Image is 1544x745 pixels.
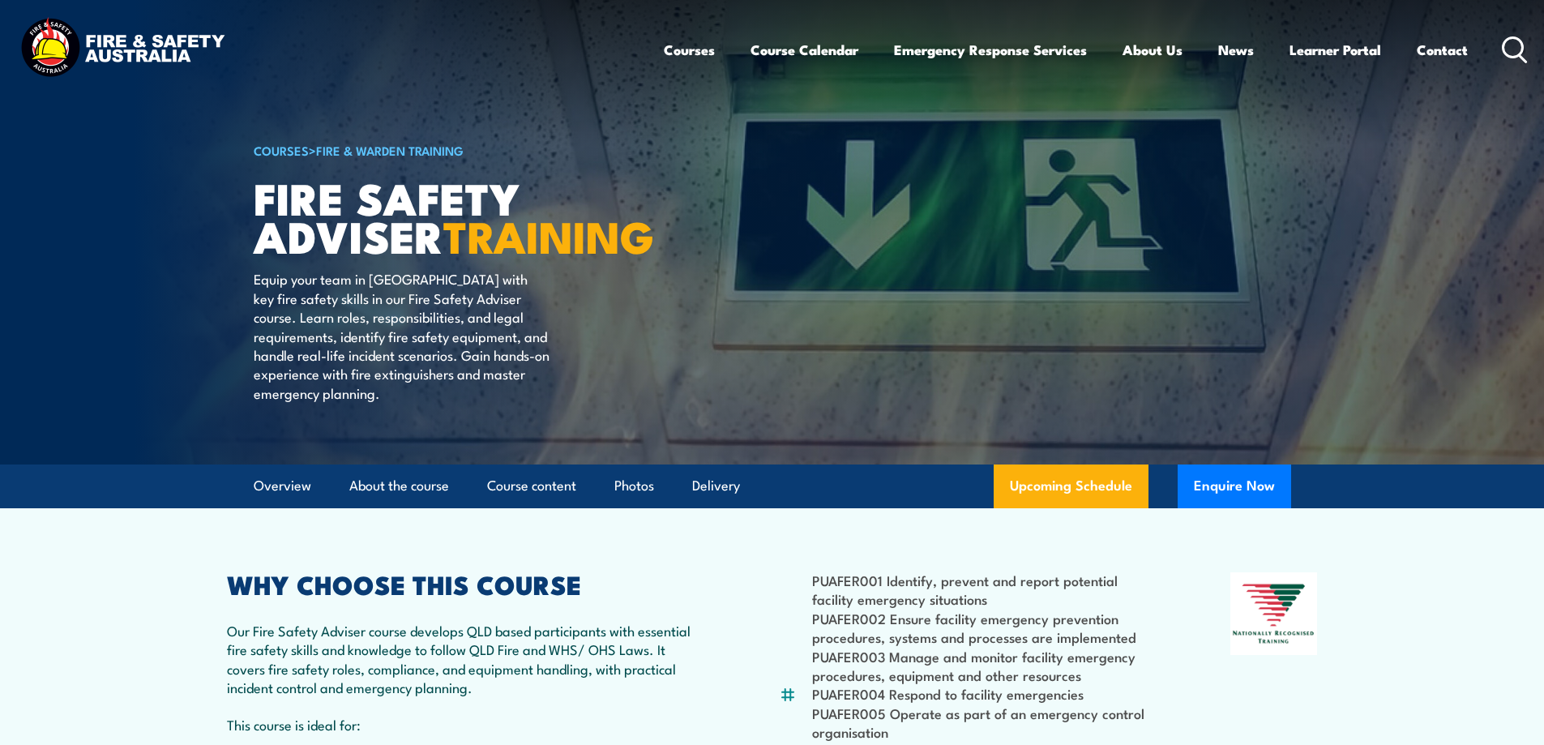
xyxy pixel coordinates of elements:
[614,465,654,507] a: Photos
[1230,572,1318,655] img: Nationally Recognised Training logo.
[994,465,1148,508] a: Upcoming Schedule
[254,269,550,402] p: Equip your team in [GEOGRAPHIC_DATA] with key fire safety skills in our Fire Safety Adviser cours...
[894,28,1087,71] a: Emergency Response Services
[692,465,740,507] a: Delivery
[443,201,654,268] strong: TRAINING
[812,704,1152,742] li: PUAFER005 Operate as part of an emergency control organisation
[812,647,1152,685] li: PUAFER003 Manage and monitor facility emergency procedures, equipment and other resources
[1178,465,1291,508] button: Enquire Now
[812,571,1152,609] li: PUAFER001 Identify, prevent and report potential facility emergency situations
[751,28,858,71] a: Course Calendar
[227,572,700,595] h2: WHY CHOOSE THIS COURSE
[254,465,311,507] a: Overview
[254,178,654,254] h1: FIRE SAFETY ADVISER
[349,465,449,507] a: About the course
[664,28,715,71] a: Courses
[487,465,576,507] a: Course content
[1290,28,1381,71] a: Learner Portal
[254,140,654,160] h6: >
[1218,28,1254,71] a: News
[812,609,1152,647] li: PUAFER002 Ensure facility emergency prevention procedures, systems and processes are implemented
[227,621,700,697] p: Our Fire Safety Adviser course develops QLD based participants with essential fire safety skills ...
[1123,28,1183,71] a: About Us
[227,715,700,734] p: This course is ideal for:
[1417,28,1468,71] a: Contact
[812,684,1152,703] li: PUAFER004 Respond to facility emergencies
[254,141,309,159] a: COURSES
[316,141,464,159] a: Fire & Warden Training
